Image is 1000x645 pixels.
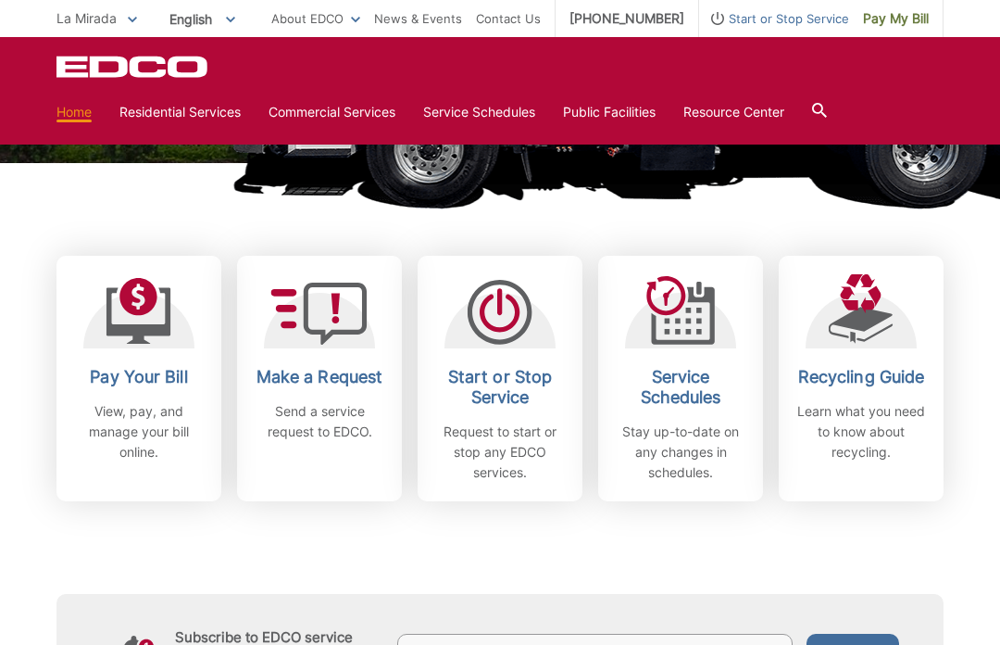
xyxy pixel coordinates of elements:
[70,401,207,462] p: View, pay, and manage your bill online.
[251,367,388,387] h2: Make a Request
[269,102,395,122] a: Commercial Services
[863,8,929,29] span: Pay My Bill
[251,401,388,442] p: Send a service request to EDCO.
[156,4,249,34] span: English
[56,10,117,26] span: La Mirada
[237,256,402,501] a: Make a Request Send a service request to EDCO.
[431,367,569,408] h2: Start or Stop Service
[612,422,749,483] p: Stay up-to-date on any changes in schedules.
[56,256,221,501] a: Pay Your Bill View, pay, and manage your bill online.
[423,102,535,122] a: Service Schedules
[374,8,462,29] a: News & Events
[56,56,210,78] a: EDCD logo. Return to the homepage.
[683,102,784,122] a: Resource Center
[70,367,207,387] h2: Pay Your Bill
[779,256,944,501] a: Recycling Guide Learn what you need to know about recycling.
[612,367,749,408] h2: Service Schedules
[476,8,541,29] a: Contact Us
[598,256,763,501] a: Service Schedules Stay up-to-date on any changes in schedules.
[793,367,930,387] h2: Recycling Guide
[271,8,360,29] a: About EDCO
[431,422,569,483] p: Request to start or stop any EDCO services.
[793,401,930,462] p: Learn what you need to know about recycling.
[56,102,92,122] a: Home
[119,102,241,122] a: Residential Services
[563,102,656,122] a: Public Facilities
